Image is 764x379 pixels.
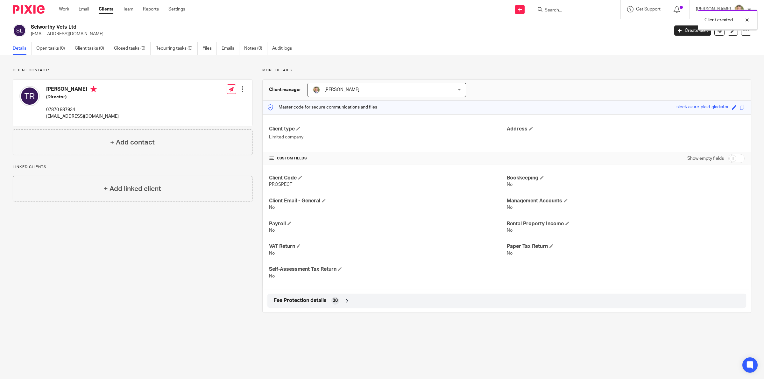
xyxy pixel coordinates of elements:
[90,86,97,92] i: Primary
[168,6,185,12] a: Settings
[262,68,751,73] p: More details
[46,94,119,100] h5: (Director)
[46,113,119,120] p: [EMAIL_ADDRESS][DOMAIN_NAME]
[244,42,267,55] a: Notes (0)
[507,243,745,250] h4: Paper Tax Return
[674,25,711,36] a: Create task
[269,243,507,250] h4: VAT Return
[507,126,745,132] h4: Address
[110,137,155,147] h4: + Add contact
[324,88,359,92] span: [PERSON_NAME]
[143,6,159,12] a: Reports
[507,228,513,233] span: No
[123,6,133,12] a: Team
[507,251,513,256] span: No
[13,42,32,55] a: Details
[269,175,507,181] h4: Client Code
[269,134,507,140] p: Limited company
[269,251,275,256] span: No
[36,42,70,55] a: Open tasks (0)
[507,175,745,181] h4: Bookkeeping
[507,205,513,210] span: No
[46,86,119,94] h4: [PERSON_NAME]
[507,182,513,187] span: No
[507,198,745,204] h4: Management Accounts
[59,6,69,12] a: Work
[202,42,217,55] a: Files
[75,42,109,55] a: Client tasks (0)
[269,266,507,273] h4: Self-Assessment Tax Return
[79,6,89,12] a: Email
[734,4,744,15] img: High%20Res%20Andrew%20Price%20Accountants_Poppy%20Jakes%20photography-1109.jpg
[704,17,734,23] p: Client created.
[269,205,275,210] span: No
[13,24,26,37] img: svg%3E
[687,155,724,162] label: Show empty fields
[13,5,45,14] img: Pixie
[222,42,239,55] a: Emails
[155,42,198,55] a: Recurring tasks (0)
[313,86,320,94] img: High%20Res%20Andrew%20Price%20Accountants_Poppy%20Jakes%20photography-1109.jpg
[31,24,538,31] h2: Selworthy Vets Ltd
[104,184,161,194] h4: + Add linked client
[13,165,252,170] p: Linked clients
[269,228,275,233] span: No
[46,107,119,113] p: 07870 887934
[269,198,507,204] h4: Client Email - General
[99,6,113,12] a: Clients
[13,68,252,73] p: Client contacts
[114,42,151,55] a: Closed tasks (0)
[272,42,297,55] a: Audit logs
[269,274,275,278] span: No
[333,298,338,304] span: 20
[269,87,301,93] h3: Client manager
[507,221,745,227] h4: Rental Property Income
[274,297,327,304] span: Fee Protection details
[19,86,40,106] img: svg%3E
[267,104,377,110] p: Master code for secure communications and files
[676,104,729,111] div: sleek-azure-plaid-gladiator
[269,221,507,227] h4: Payroll
[31,31,665,37] p: [EMAIL_ADDRESS][DOMAIN_NAME]
[269,126,507,132] h4: Client type
[269,182,292,187] span: PROSPECT
[269,156,507,161] h4: CUSTOM FIELDS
